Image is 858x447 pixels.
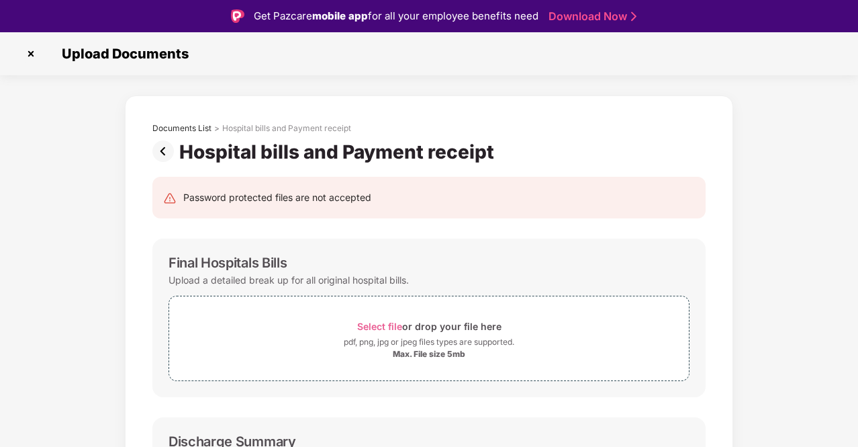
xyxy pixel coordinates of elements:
div: Get Pazcare for all your employee benefits need [254,8,538,24]
div: Documents List [152,123,211,134]
span: Upload Documents [48,46,195,62]
a: Download Now [549,9,632,24]
img: svg+xml;base64,PHN2ZyB4bWxucz0iaHR0cDovL3d3dy53My5vcmcvMjAwMC9zdmciIHdpZHRoPSIyNCIgaGVpZ2h0PSIyNC... [163,192,177,205]
strong: mobile app [312,9,368,22]
div: Hospital bills and Payment receipt [222,123,351,134]
div: Max. File size 5mb [393,349,465,360]
img: svg+xml;base64,PHN2ZyBpZD0iUHJldi0zMngzMiIgeG1sbnM9Imh0dHA6Ly93d3cudzMub3JnLzIwMDAvc3ZnIiB3aWR0aD... [152,140,179,162]
div: Final Hospitals Bills [169,255,287,271]
span: Select file [357,321,402,332]
div: > [214,123,220,134]
img: Stroke [631,9,636,24]
span: Select fileor drop your file herepdf, png, jpg or jpeg files types are supported.Max. File size 5mb [169,307,689,370]
img: Logo [231,9,244,23]
div: Hospital bills and Payment receipt [179,140,499,163]
div: pdf, png, jpg or jpeg files types are supported. [344,335,514,349]
div: Upload a detailed break up for all original hospital bills. [169,271,409,289]
div: or drop your file here [357,317,502,335]
img: svg+xml;base64,PHN2ZyBpZD0iQ3Jvc3MtMzJ4MzIiIHhtbG5zPSJodHRwOi8vd3d3LnczLm9yZy8yMDAwL3N2ZyIgd2lkdG... [20,43,42,65]
div: Password protected files are not accepted [183,190,371,205]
